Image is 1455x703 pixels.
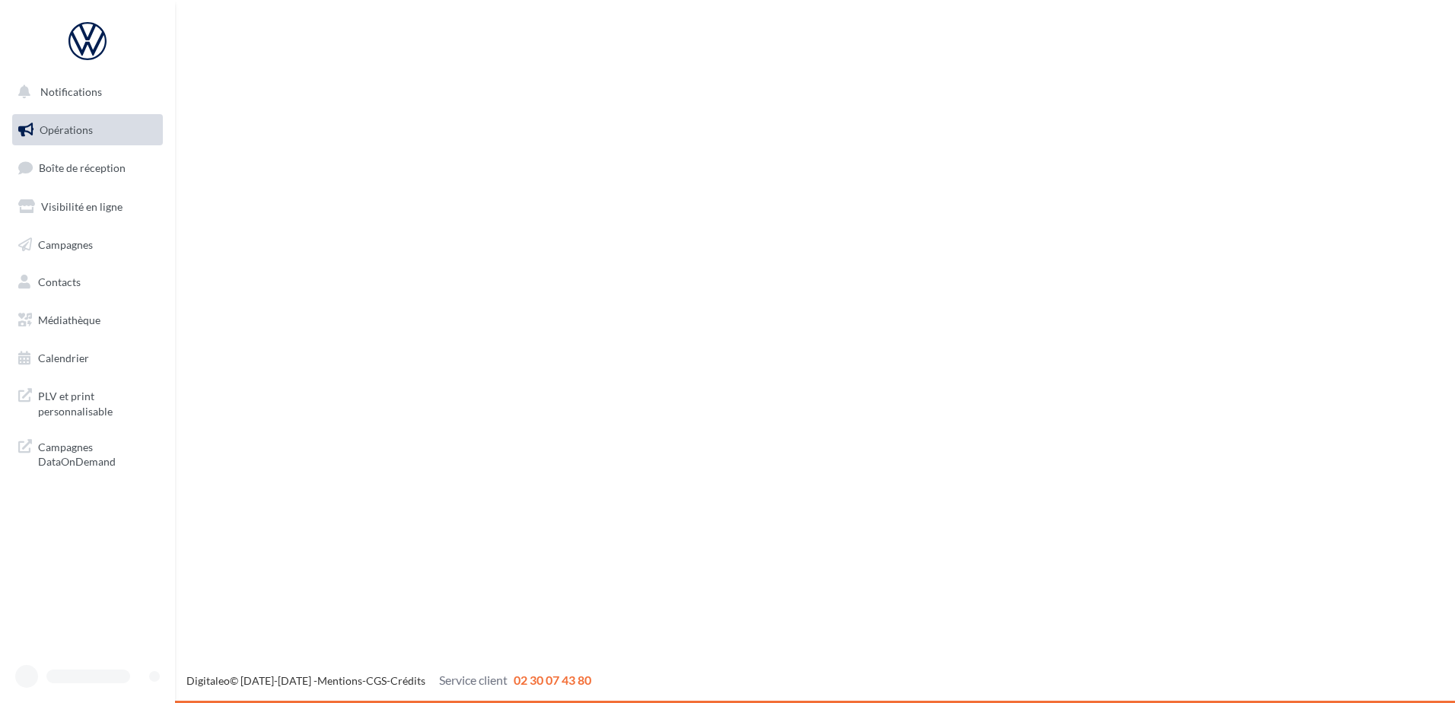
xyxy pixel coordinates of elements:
a: PLV et print personnalisable [9,380,166,425]
button: Notifications [9,76,160,108]
span: Médiathèque [38,313,100,326]
a: Contacts [9,266,166,298]
span: Notifications [40,85,102,98]
span: Boîte de réception [39,161,126,174]
span: Campagnes [38,237,93,250]
a: Visibilité en ligne [9,191,166,223]
a: Campagnes [9,229,166,261]
span: Service client [439,673,508,687]
span: PLV et print personnalisable [38,386,157,418]
a: CGS [366,674,387,687]
span: Opérations [40,123,93,136]
span: Contacts [38,275,81,288]
a: Mentions [317,674,362,687]
a: Boîte de réception [9,151,166,184]
span: © [DATE]-[DATE] - - - [186,674,591,687]
span: 02 30 07 43 80 [514,673,591,687]
a: Médiathèque [9,304,166,336]
a: Digitaleo [186,674,230,687]
span: Campagnes DataOnDemand [38,437,157,469]
a: Calendrier [9,342,166,374]
a: Opérations [9,114,166,146]
a: Campagnes DataOnDemand [9,431,166,476]
span: Calendrier [38,351,89,364]
a: Crédits [390,674,425,687]
span: Visibilité en ligne [41,200,123,213]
